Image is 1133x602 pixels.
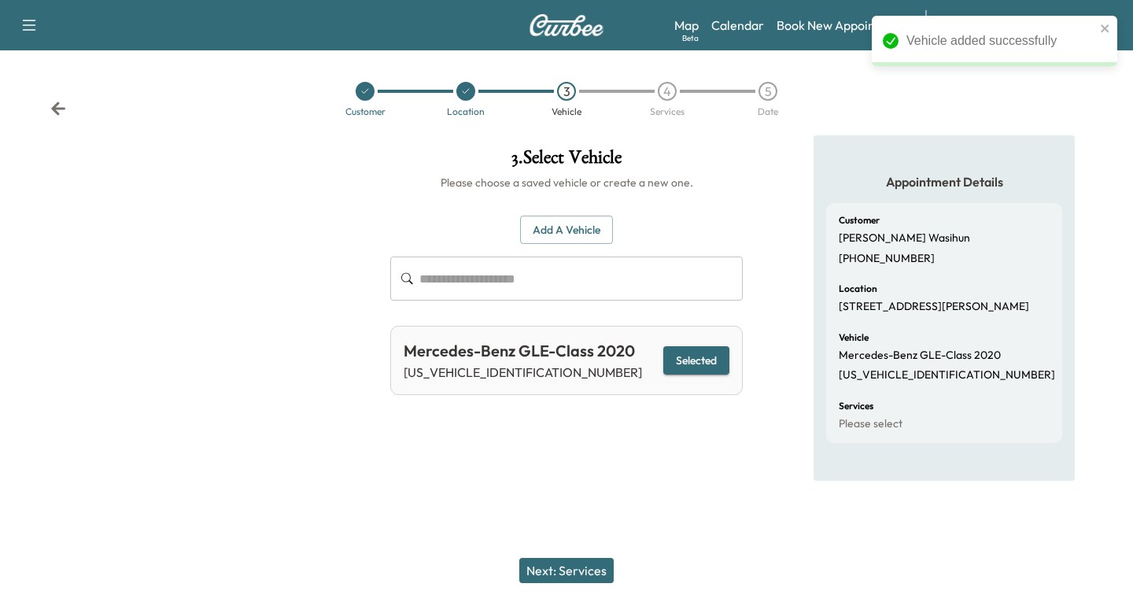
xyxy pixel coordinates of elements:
[826,173,1062,190] h5: Appointment Details
[839,231,970,246] p: [PERSON_NAME] Wasihun
[390,148,743,175] h1: 3 . Select Vehicle
[1100,22,1111,35] button: close
[520,216,613,245] button: Add a Vehicle
[839,368,1055,382] p: [US_VEHICLE_IDENTIFICATION_NUMBER]
[839,333,869,342] h6: Vehicle
[519,558,614,583] button: Next: Services
[658,82,677,101] div: 4
[839,284,877,294] h6: Location
[682,32,699,44] div: Beta
[650,107,685,116] div: Services
[557,82,576,101] div: 3
[839,417,902,431] p: Please select
[345,107,386,116] div: Customer
[906,31,1095,50] div: Vehicle added successfully
[839,349,1001,363] p: Mercedes-Benz GLE-Class 2020
[529,14,604,36] img: Curbee Logo
[758,107,778,116] div: Date
[711,16,764,35] a: Calendar
[839,216,880,225] h6: Customer
[404,339,642,363] div: Mercedes-Benz GLE-Class 2020
[674,16,699,35] a: MapBeta
[839,252,935,266] p: [PHONE_NUMBER]
[839,300,1029,314] p: [STREET_ADDRESS][PERSON_NAME]
[390,175,743,190] h6: Please choose a saved vehicle or create a new one.
[839,401,873,411] h6: Services
[663,346,729,375] button: Selected
[758,82,777,101] div: 5
[50,101,66,116] div: Back
[777,16,910,35] a: Book New Appointment
[404,363,642,382] p: [US_VEHICLE_IDENTIFICATION_NUMBER]
[447,107,485,116] div: Location
[552,107,581,116] div: Vehicle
